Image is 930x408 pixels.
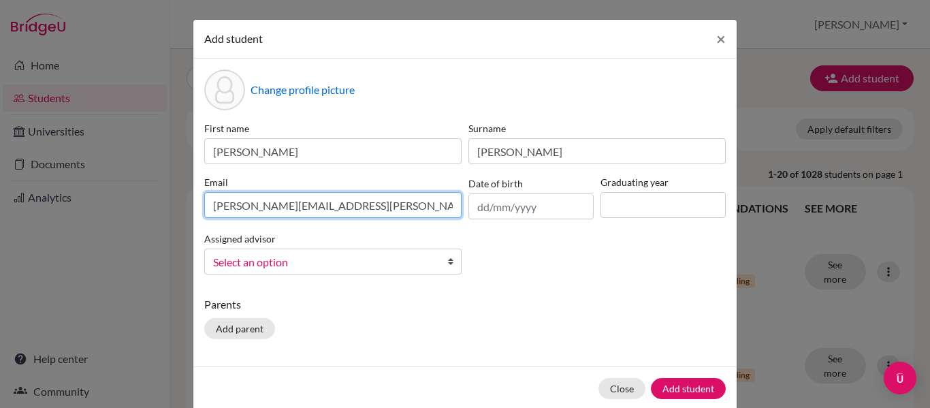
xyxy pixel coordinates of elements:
label: Assigned advisor [204,232,276,246]
button: Add student [651,378,726,399]
div: Profile picture [204,69,245,110]
span: × [716,29,726,48]
button: Close [598,378,645,399]
span: Add student [204,32,263,45]
label: Surname [468,121,726,136]
label: Email [204,175,462,189]
label: Date of birth [468,176,523,191]
p: Parents [204,296,726,313]
button: Add parent [204,318,275,339]
label: First name [204,121,462,136]
input: dd/mm/yyyy [468,193,594,219]
label: Graduating year [600,175,726,189]
button: Close [705,20,737,58]
span: Select an option [213,253,435,271]
div: Open Intercom Messenger [884,362,916,394]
